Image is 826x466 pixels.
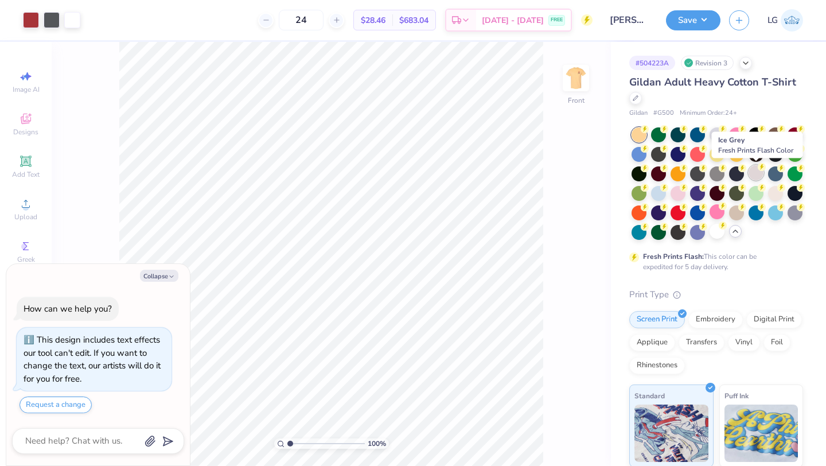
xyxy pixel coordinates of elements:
div: Transfers [679,334,724,351]
input: Untitled Design [601,9,657,32]
span: Gildan [629,108,648,118]
div: Ice Grey [712,132,803,158]
img: Lijo George [781,9,803,32]
div: # 504223A [629,56,675,70]
span: Gildan Adult Heavy Cotton T-Shirt [629,75,796,89]
div: Applique [629,334,675,351]
span: Upload [14,212,37,222]
span: LG [767,14,778,27]
div: Screen Print [629,311,685,328]
img: Puff Ink [724,405,798,462]
a: LG [767,9,803,32]
div: This color can be expedited for 5 day delivery. [643,251,784,272]
span: $683.04 [399,14,428,26]
span: Add Text [12,170,40,179]
div: Embroidery [688,311,743,328]
span: Minimum Order: 24 + [680,108,737,118]
button: Collapse [140,270,178,282]
span: FREE [551,16,563,24]
span: [DATE] - [DATE] [482,14,544,26]
span: Puff Ink [724,390,749,402]
strong: Fresh Prints Flash: [643,252,704,261]
div: How can we help you? [24,303,112,314]
span: Fresh Prints Flash Color [718,146,793,155]
img: Standard [634,405,708,462]
span: 100 % [368,438,386,449]
span: Greek [17,255,35,264]
span: Standard [634,390,665,402]
div: Digital Print [746,311,802,328]
input: – – [279,10,324,30]
div: Revision 3 [681,56,734,70]
img: Front [564,67,587,90]
div: Front [568,95,585,106]
span: Image AI [13,85,40,94]
span: Designs [13,127,38,137]
div: This design includes text effects our tool can't edit. If you want to change the text, our artist... [24,334,161,385]
div: Print Type [629,288,803,301]
span: $28.46 [361,14,385,26]
button: Request a change [20,397,92,413]
div: Foil [763,334,790,351]
span: # G500 [653,108,674,118]
div: Vinyl [728,334,760,351]
div: Rhinestones [629,357,685,374]
button: Save [666,10,720,30]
